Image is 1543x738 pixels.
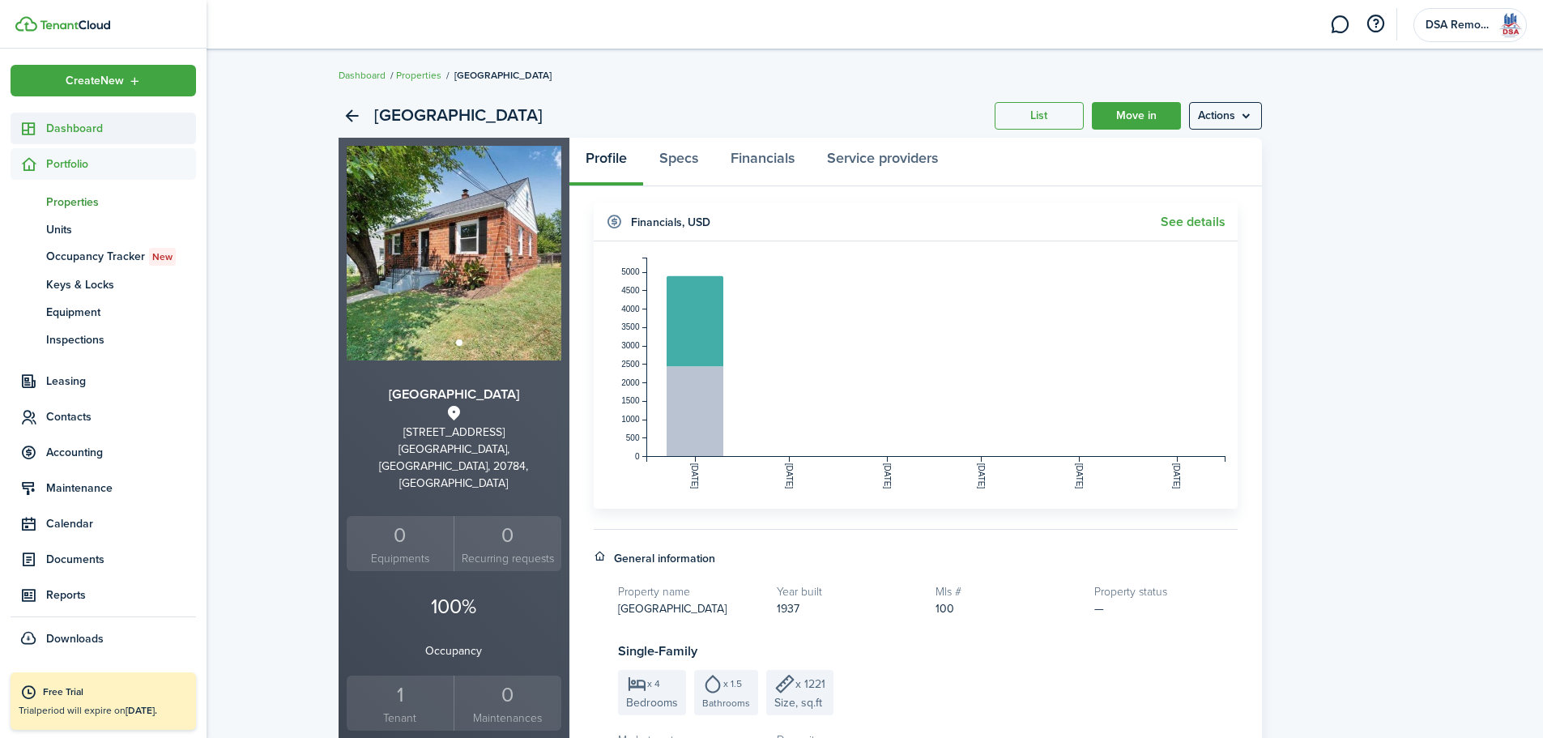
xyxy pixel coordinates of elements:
span: Maintenance [46,480,196,497]
h3: Single-Family [618,642,1238,662]
span: Properties [46,194,196,211]
tspan: 500 [625,433,639,442]
img: DSA Remodeling LLC [1497,12,1523,38]
div: 0 [458,680,557,710]
button: Open resource center [1362,11,1389,38]
img: TenantCloud [15,16,37,32]
a: Dashboard [339,68,386,83]
tspan: [DATE] [882,463,891,489]
tspan: 0 [634,452,639,461]
tspan: 3500 [621,322,640,331]
h4: Financials , USD [631,214,710,231]
a: Free TrialTrialperiod will expire on[DATE]. [11,672,196,730]
a: Properties [396,68,441,83]
a: Inspections [11,326,196,353]
h2: [GEOGRAPHIC_DATA] [374,102,543,130]
h5: Year built [777,583,919,600]
tspan: 2500 [621,360,640,369]
a: Messaging [1324,4,1355,45]
span: x 1.5 [723,679,742,689]
button: Open menu [1189,102,1262,130]
menu-btn: Actions [1189,102,1262,130]
p: Trial [19,703,188,718]
span: Leasing [46,373,196,390]
a: See details [1161,215,1225,229]
a: 0 Recurring requests [454,516,561,572]
small: Equipments [351,550,450,567]
tspan: [DATE] [1172,463,1181,489]
h3: [GEOGRAPHIC_DATA] [347,385,561,405]
button: Open menu [11,65,196,96]
span: period will expire on [36,703,157,718]
span: [GEOGRAPHIC_DATA] [618,600,727,617]
tspan: [DATE] [690,463,699,489]
div: Free Trial [43,685,188,701]
tspan: 1000 [621,415,640,424]
span: x 4 [647,679,660,689]
a: List [995,102,1084,130]
a: Financials [714,138,811,186]
tspan: 5000 [621,267,640,276]
a: Properties [11,188,196,215]
tspan: 4500 [621,286,640,295]
span: Downloads [46,630,104,647]
a: Occupancy TrackerNew [11,243,196,271]
div: 0 [458,520,557,551]
span: Contacts [46,408,196,425]
span: Bathrooms [702,696,750,710]
span: 1937 [777,600,799,617]
a: Dashboard [11,113,196,144]
a: 0Equipments [347,516,454,572]
div: 1 [351,680,450,710]
small: Maintenances [458,710,557,727]
span: Inspections [46,331,196,348]
div: 0 [351,520,450,551]
tspan: 3000 [621,341,640,350]
h5: Property status [1094,583,1237,600]
span: Create New [66,75,124,87]
tspan: 4000 [621,305,640,314]
img: TenantCloud [40,20,110,30]
a: Move in [1092,102,1181,130]
p: 100% [347,591,561,622]
span: — [1094,600,1104,617]
a: Units [11,215,196,243]
a: Reports [11,579,196,611]
a: Equipment [11,298,196,326]
tspan: [DATE] [785,463,794,489]
h5: Mls # [936,583,1078,600]
span: Accounting [46,444,196,461]
a: 1Tenant [347,676,454,732]
span: Bedrooms [626,694,678,711]
a: Back [339,102,366,130]
a: 0Maintenances [454,676,561,732]
b: [DATE]. [126,703,157,718]
tspan: [DATE] [977,463,986,489]
span: Equipment [46,304,196,321]
span: 100 [936,600,954,617]
span: Reports [46,587,196,604]
span: Units [46,221,196,238]
span: [GEOGRAPHIC_DATA] [454,68,552,83]
span: Portfolio [46,156,196,173]
span: New [152,250,173,264]
div: [STREET_ADDRESS] [347,424,561,441]
h5: Property name [618,583,761,600]
p: Occupancy [347,642,561,659]
tspan: [DATE] [1074,463,1083,489]
a: Specs [643,138,714,186]
small: Tenant [351,710,450,727]
a: Service providers [811,138,954,186]
span: Calendar [46,515,196,532]
small: Recurring requests [458,550,557,567]
tspan: 1500 [621,396,640,405]
span: Documents [46,551,196,568]
span: x 1221 [795,676,825,693]
h4: General information [614,550,715,567]
img: Property image 0 [347,146,561,360]
span: Dashboard [46,120,196,137]
a: Keys & Locks [11,271,196,298]
span: Size, sq.ft [774,694,822,711]
span: DSA Remodeling LLC [1426,19,1490,31]
span: Occupancy Tracker [46,248,196,266]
